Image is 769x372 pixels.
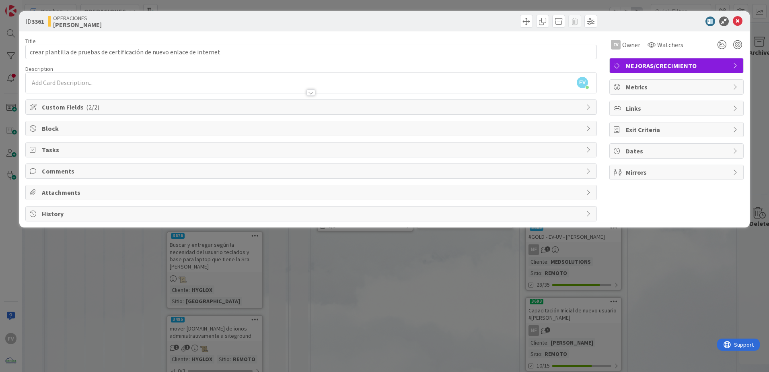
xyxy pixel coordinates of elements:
span: Mirrors [626,167,729,177]
span: MEJORAS/CRECIMIENTO [626,61,729,70]
span: Metrics [626,82,729,92]
span: FV [577,77,588,88]
div: FV [611,40,621,50]
span: Attachments [42,188,582,197]
span: Description [25,65,53,72]
span: Watchers [657,40,683,50]
label: Title [25,37,36,45]
span: Owner [622,40,640,50]
span: Comments [42,166,582,176]
span: Links [626,103,729,113]
span: Block [42,124,582,133]
span: Dates [626,146,729,156]
span: Tasks [42,145,582,155]
span: Custom Fields [42,102,582,112]
span: OPERACIONES [53,15,102,21]
b: [PERSON_NAME] [53,21,102,28]
b: 3361 [31,17,44,25]
span: ( 2/2 ) [86,103,99,111]
input: type card name here... [25,45,597,59]
span: History [42,209,582,219]
span: Support [17,1,37,11]
span: ID [25,17,44,26]
span: Exit Criteria [626,125,729,134]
